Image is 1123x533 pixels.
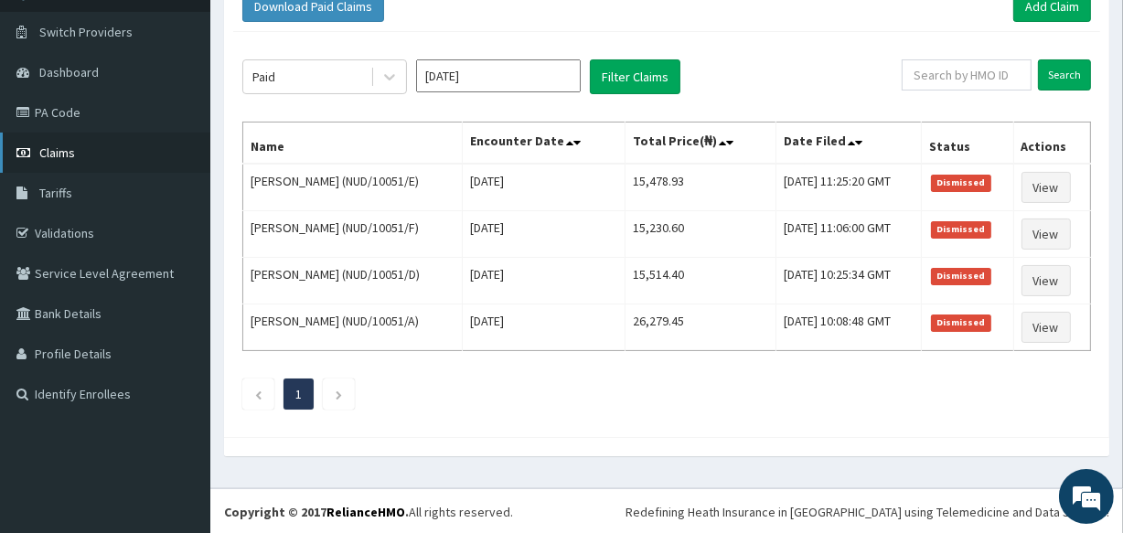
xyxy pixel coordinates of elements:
[39,144,75,161] span: Claims
[335,386,343,402] a: Next page
[626,258,776,304] td: 15,514.40
[922,123,1013,165] th: Status
[106,154,252,338] span: We're online!
[462,123,625,165] th: Encounter Date
[243,211,463,258] td: [PERSON_NAME] (NUD/10051/F)
[462,258,625,304] td: [DATE]
[224,504,409,520] strong: Copyright © 2017 .
[243,123,463,165] th: Name
[462,164,625,211] td: [DATE]
[39,64,99,80] span: Dashboard
[776,258,922,304] td: [DATE] 10:25:34 GMT
[9,346,348,410] textarea: Type your message and hit 'Enter'
[931,268,991,284] span: Dismissed
[39,24,133,40] span: Switch Providers
[1021,265,1071,296] a: View
[462,304,625,351] td: [DATE]
[626,211,776,258] td: 15,230.60
[243,258,463,304] td: [PERSON_NAME] (NUD/10051/D)
[326,504,405,520] a: RelianceHMO
[243,304,463,351] td: [PERSON_NAME] (NUD/10051/A)
[252,68,275,86] div: Paid
[590,59,680,94] button: Filter Claims
[1021,219,1071,250] a: View
[626,164,776,211] td: 15,478.93
[931,314,991,331] span: Dismissed
[626,123,776,165] th: Total Price(₦)
[1021,312,1071,343] a: View
[39,185,72,201] span: Tariffs
[243,164,463,211] td: [PERSON_NAME] (NUD/10051/E)
[462,211,625,258] td: [DATE]
[1038,59,1091,91] input: Search
[300,9,344,53] div: Minimize live chat window
[931,175,991,191] span: Dismissed
[295,386,302,402] a: Page 1 is your current page
[626,503,1109,521] div: Redefining Heath Insurance in [GEOGRAPHIC_DATA] using Telemedicine and Data Science!
[931,221,991,238] span: Dismissed
[776,304,922,351] td: [DATE] 10:08:48 GMT
[902,59,1032,91] input: Search by HMO ID
[416,59,581,92] input: Select Month and Year
[34,91,74,137] img: d_794563401_company_1708531726252_794563401
[626,304,776,351] td: 26,279.45
[1021,172,1071,203] a: View
[1013,123,1090,165] th: Actions
[254,386,262,402] a: Previous page
[776,164,922,211] td: [DATE] 11:25:20 GMT
[776,211,922,258] td: [DATE] 11:06:00 GMT
[776,123,922,165] th: Date Filed
[95,102,307,126] div: Chat with us now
